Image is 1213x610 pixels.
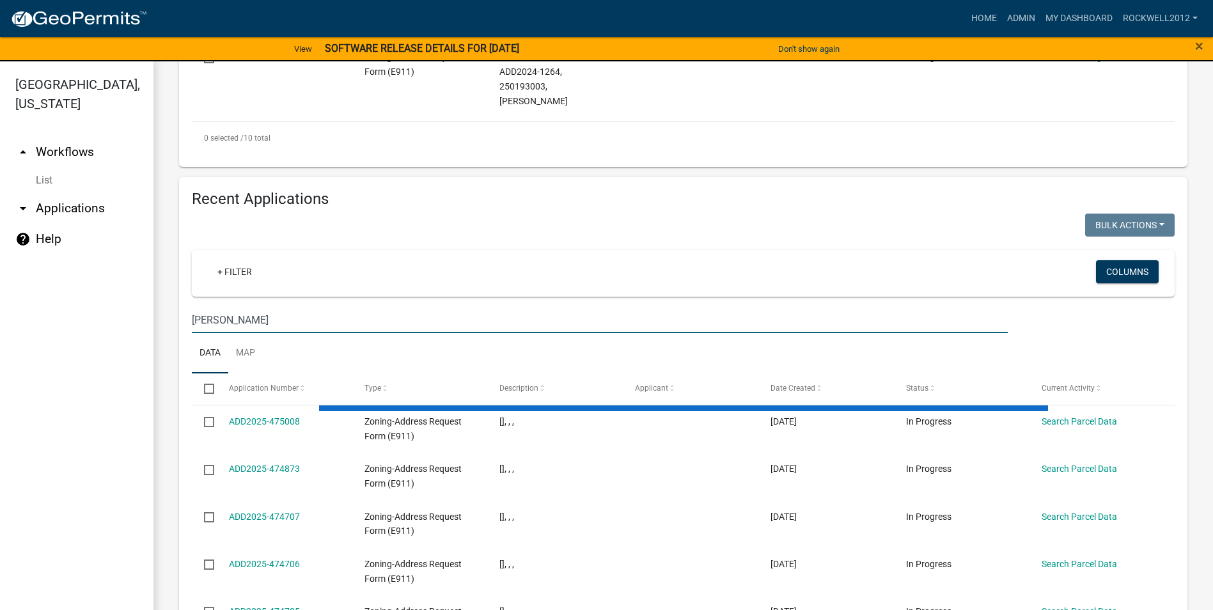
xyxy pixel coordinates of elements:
span: 09/07/2025 [771,464,797,474]
a: Home [966,6,1002,31]
span: [], , , [499,559,514,569]
button: Close [1195,38,1203,54]
span: Description [499,384,538,393]
datatable-header-cell: Date Created [758,373,894,404]
datatable-header-cell: Description [487,373,623,404]
a: ADD2025-474706 [229,559,300,569]
datatable-header-cell: Select [192,373,216,404]
datatable-header-cell: Applicant [623,373,758,404]
span: Zoning-Address Request Form (E911) [364,416,462,441]
span: 09/08/2025 [771,416,797,426]
a: + Filter [207,260,262,283]
a: Data [192,333,228,374]
datatable-header-cell: Type [352,373,487,404]
a: View [289,38,317,59]
span: × [1195,37,1203,55]
datatable-header-cell: Application Number [216,373,352,404]
span: In Progress [906,52,951,62]
span: Applicant [635,384,668,393]
span: Application Number [229,384,299,393]
span: Type [364,384,381,393]
span: 0 selected / [204,134,244,143]
input: Search for applications [192,307,1008,333]
a: Map [228,333,263,374]
a: Rockwell2012 [1118,6,1203,31]
span: In Progress [906,464,951,474]
span: Zoning-Address Request Form (E911) [364,512,462,536]
span: 09/06/2025 [771,559,797,569]
button: Don't show again [773,38,845,59]
span: [], , , [499,416,514,426]
span: Status [906,384,928,393]
i: help [15,231,31,247]
span: In Progress [906,416,951,426]
button: Columns [1096,260,1159,283]
i: arrow_drop_up [15,145,31,160]
span: In Progress [906,512,951,522]
strong: SOFTWARE RELEASE DETAILS FOR [DATE] [325,42,519,54]
a: My Dashboard [1040,6,1118,31]
a: Search Parcel Data [1042,464,1117,474]
datatable-header-cell: Status [894,373,1029,404]
span: [Nicole Bradbury], ADD2024-1264, 250193003, DANIEL HAIDER [499,52,575,106]
span: In Progress [906,559,951,569]
a: Search Parcel Data [1042,512,1117,522]
span: Zoning-Address Request Form (E911) [364,464,462,489]
a: ADD2025-474707 [229,512,300,522]
span: Date Created [771,384,815,393]
i: arrow_drop_down [15,201,31,216]
span: [], , , [499,512,514,522]
h4: Recent Applications [192,190,1175,208]
span: [], , , [499,464,514,474]
a: Internal Zoning Review [1042,52,1132,62]
div: 10 total [192,122,1175,154]
span: Zoning-Address Request Form (E911) [364,559,462,584]
span: 09/06/2025 [771,512,797,522]
a: Search Parcel Data [1042,416,1117,426]
datatable-header-cell: Current Activity [1029,373,1165,404]
button: Bulk Actions [1085,214,1175,237]
span: Current Activity [1042,384,1095,393]
a: Admin [1002,6,1040,31]
a: ADD2025-474873 [229,464,300,474]
a: ADD2025-475008 [229,416,300,426]
a: Search Parcel Data [1042,559,1117,569]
